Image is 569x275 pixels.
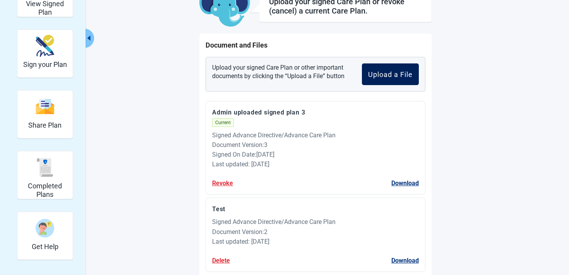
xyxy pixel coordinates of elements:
[206,40,425,51] h1: Document and Files
[32,243,58,251] h2: Get Help
[17,212,73,260] div: Get Help
[212,150,419,159] div: Signed On Date : [DATE]
[36,219,54,237] img: person-question-x68TBcxA.svg
[17,151,73,199] div: Completed Plans
[212,108,305,117] button: Download Admin uploaded signed plan 3
[21,182,70,198] h2: Completed Plans
[28,121,62,130] h2: Share Plan
[362,63,419,85] button: Upload a File
[212,256,230,265] button: Delete Test
[85,34,93,42] span: caret-left
[212,237,419,246] div: Last updated: [DATE]
[17,29,73,78] div: Sign your Plan
[23,60,67,69] h2: Sign your Plan
[391,256,419,265] button: Download Test
[212,63,350,85] p: Upload your signed Care Plan or other important documents by clicking the “Upload a File” button
[212,118,234,127] span: Current
[212,140,419,150] div: Document Version : 3
[36,158,54,177] img: svg%3e
[84,29,94,48] button: Collapse menu
[17,90,73,138] div: Share Plan
[212,227,419,237] div: Document Version : 2
[212,130,419,140] div: Signed Advance Directive/Advance Care Plan
[212,159,419,169] div: Last updated: [DATE]
[212,178,233,188] button: Revoke Admin uploaded signed plan 3
[368,70,413,78] div: Upload a File
[212,217,419,227] div: Signed Advance Directive/Advance Care Plan
[391,178,419,188] button: Download Admin uploaded signed plan 3
[212,204,225,214] button: Download Test
[36,98,54,115] img: svg%3e
[36,35,54,57] img: make_plan_official-CpYJDfBD.svg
